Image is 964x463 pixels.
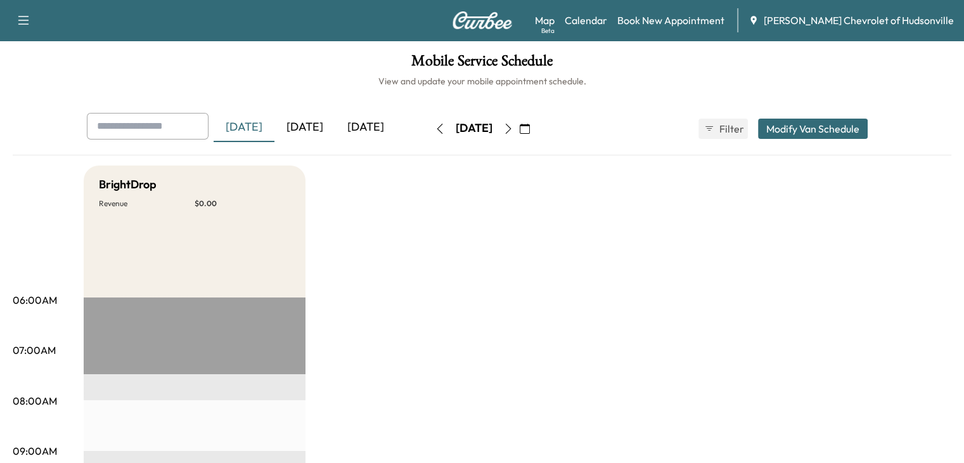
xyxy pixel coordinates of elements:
[565,13,607,28] a: Calendar
[456,121,492,136] div: [DATE]
[13,342,56,358] p: 07:00AM
[274,113,335,142] div: [DATE]
[13,75,951,88] h6: View and update your mobile appointment schedule.
[335,113,396,142] div: [DATE]
[195,199,290,209] p: $ 0.00
[617,13,724,28] a: Book New Appointment
[541,26,555,36] div: Beta
[719,121,742,136] span: Filter
[698,119,748,139] button: Filter
[535,13,555,28] a: MapBeta
[758,119,868,139] button: Modify Van Schedule
[764,13,954,28] span: [PERSON_NAME] Chevrolet of Hudsonville
[452,11,513,29] img: Curbee Logo
[13,292,57,308] p: 06:00AM
[13,53,951,75] h1: Mobile Service Schedule
[13,393,57,408] p: 08:00AM
[13,443,57,459] p: 09:00AM
[99,199,195,209] p: Revenue
[99,176,157,193] h5: BrightDrop
[214,113,274,142] div: [DATE]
